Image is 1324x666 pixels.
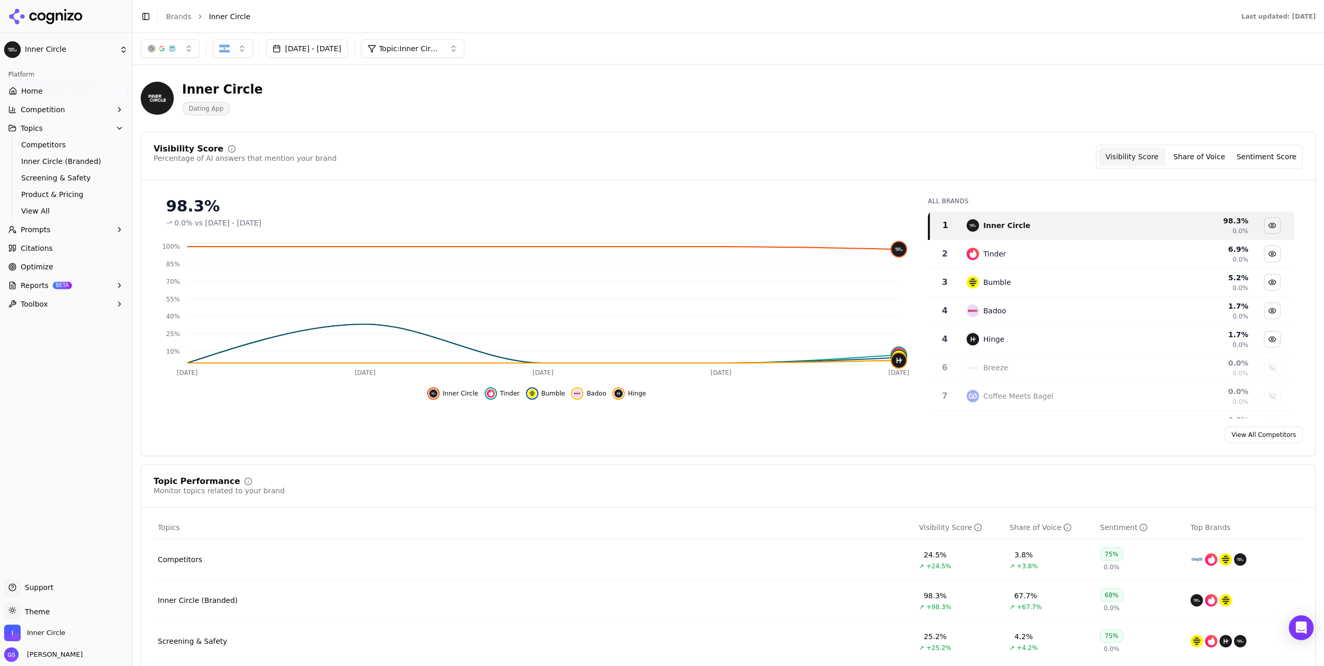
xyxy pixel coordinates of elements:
[141,82,174,115] img: Inner Circle
[892,347,906,362] img: tinder
[4,101,128,118] button: Competition
[1152,358,1248,368] div: 0.0 %
[983,391,1054,401] div: Coffee Meets Bagel
[166,348,180,355] tspan: 10%
[158,554,202,565] div: Competitors
[21,173,111,183] span: Screening & Safety
[21,104,65,115] span: Competition
[1152,415,1248,425] div: 0.0 %
[182,102,230,115] span: Dating App
[1233,147,1300,166] button: Sentiment Score
[485,387,520,400] button: Hide tinder data
[25,45,115,54] span: Inner Circle
[4,625,21,641] img: Inner Circle
[983,277,1011,287] div: Bumble
[1220,553,1232,566] img: bumble
[933,361,956,374] div: 6
[1232,312,1248,321] span: 0.0%
[1152,386,1248,397] div: 0.0 %
[1100,629,1123,643] div: 75%
[1014,591,1037,601] div: 67.7%
[1232,398,1248,406] span: 0.0%
[929,325,1295,354] tr: 4hingeHinge1.7%0.0%Hide hinge data
[219,43,230,54] img: Argentina
[154,145,223,153] div: Visibility Score
[1017,603,1042,611] span: +67.7%
[983,362,1008,373] div: Breeze
[17,154,115,169] a: Inner Circle (Branded)
[4,120,128,137] button: Topics
[1010,644,1015,652] span: ↗
[919,644,924,652] span: ↗
[487,389,495,398] img: tinder
[928,211,1295,553] div: Data table
[933,305,956,317] div: 4
[21,123,43,133] span: Topics
[1220,594,1232,607] img: bumble
[1100,522,1148,533] div: Sentiment
[166,313,180,320] tspan: 40%
[1152,244,1248,254] div: 6.9 %
[1099,147,1166,166] button: Visibility Score
[889,369,910,376] tspan: [DATE]
[528,389,536,398] img: bumble
[983,306,1006,316] div: Badoo
[429,389,438,398] img: inner circle
[928,197,1295,205] div: All Brands
[443,389,478,398] span: Inner Circle
[892,242,906,256] img: inner circle
[174,218,193,228] span: 0.0%
[573,389,581,398] img: badoo
[1152,216,1248,226] div: 98.3 %
[4,66,128,83] div: Platform
[166,261,180,268] tspan: 85%
[4,277,128,294] button: ReportsBETA
[1010,522,1072,533] div: Share of Voice
[929,297,1295,325] tr: 4badooBadoo1.7%0.0%Hide badoo data
[4,296,128,312] button: Toolbox
[158,636,227,646] div: Screening & Safety
[967,333,979,345] img: hinge
[1104,563,1120,571] span: 0.0%
[924,591,946,601] div: 98.3%
[967,305,979,317] img: badoo
[983,334,1004,344] div: Hinge
[1104,645,1120,653] span: 0.0%
[4,83,128,99] a: Home
[166,278,180,285] tspan: 70%
[166,296,180,303] tspan: 55%
[4,647,19,662] img: Gustavo Sivadon
[541,389,565,398] span: Bumble
[1264,246,1281,262] button: Hide tinder data
[1205,635,1217,647] img: tinder
[1005,516,1096,539] th: shareOfVoice
[1100,548,1123,561] div: 75%
[4,221,128,238] button: Prompts
[1186,516,1303,539] th: Top Brands
[154,153,337,163] div: Percentage of AI answers that mention your brand
[1225,427,1303,443] a: View All Competitors
[1264,359,1281,376] button: Show breeze data
[21,206,111,216] span: View All
[1100,588,1123,602] div: 68%
[1234,635,1246,647] img: inner circle
[53,282,72,289] span: BETA
[21,262,53,272] span: Optimize
[933,390,956,402] div: 7
[4,41,21,58] img: Inner Circle
[924,631,946,642] div: 25.2%
[195,218,262,228] span: vs [DATE] - [DATE]
[1152,301,1248,311] div: 1.7 %
[1191,522,1230,533] span: Top Brands
[892,353,906,368] img: hinge
[4,259,128,275] a: Optimize
[27,628,65,638] span: Inner Circle
[427,387,478,400] button: Hide inner circle data
[915,516,1005,539] th: visibilityScore
[1166,147,1233,166] button: Share of Voice
[967,361,979,374] img: breeze
[158,595,238,606] div: Inner Circle (Branded)
[919,562,924,570] span: ↗
[933,333,956,345] div: 4
[166,197,907,216] div: 98.3%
